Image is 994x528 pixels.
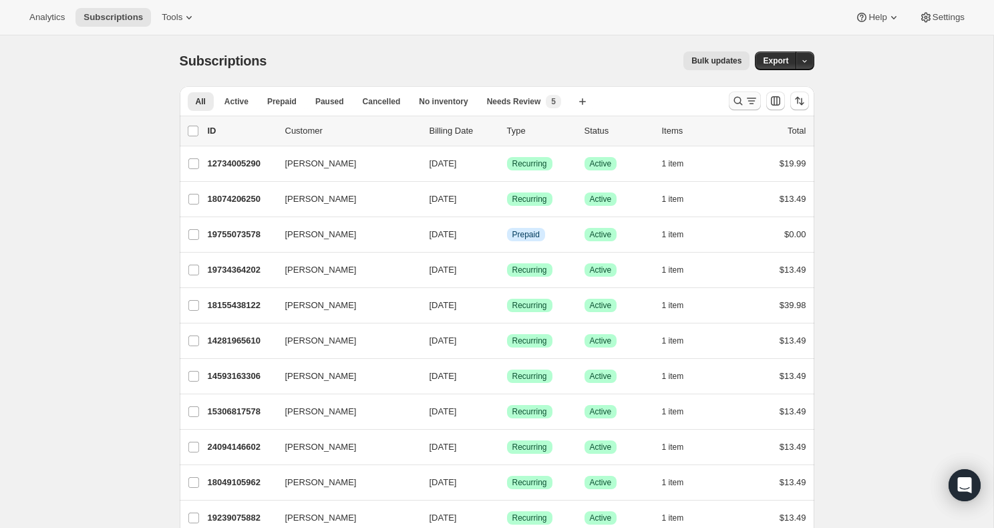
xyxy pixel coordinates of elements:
button: 1 item [662,154,699,173]
span: Recurring [512,158,547,169]
button: 1 item [662,473,699,492]
button: 1 item [662,190,699,209]
span: Active [590,336,612,346]
span: 1 item [662,406,684,417]
span: $0.00 [784,229,806,239]
span: $13.49 [780,406,806,416]
span: Active [590,300,612,311]
button: [PERSON_NAME] [277,153,411,174]
div: 18074206250[PERSON_NAME][DATE]SuccessRecurringSuccessActive1 item$13.49 [208,190,806,209]
button: 1 item [662,332,699,350]
button: Subscriptions [75,8,151,27]
span: 1 item [662,442,684,452]
button: Create new view [572,92,593,111]
p: 19239075882 [208,511,275,525]
span: [DATE] [430,442,457,452]
span: [PERSON_NAME] [285,263,357,277]
button: Settings [911,8,973,27]
div: 18155438122[PERSON_NAME][DATE]SuccessRecurringSuccessActive1 item$39.98 [208,296,806,315]
span: Active [590,406,612,417]
span: [PERSON_NAME] [285,440,357,454]
p: Billing Date [430,124,496,138]
div: Items [662,124,729,138]
span: Active [590,194,612,205]
span: [PERSON_NAME] [285,299,357,312]
span: Recurring [512,371,547,382]
span: Paused [315,96,344,107]
button: Sort the results [790,92,809,110]
span: 1 item [662,477,684,488]
button: [PERSON_NAME] [277,401,411,422]
button: Export [755,51,796,70]
span: Export [763,55,788,66]
span: Subscriptions [180,53,267,68]
span: [PERSON_NAME] [285,370,357,383]
div: IDCustomerBilling DateTypeStatusItemsTotal [208,124,806,138]
span: $13.49 [780,265,806,275]
button: [PERSON_NAME] [277,295,411,316]
span: [DATE] [430,477,457,487]
span: [PERSON_NAME] [285,192,357,206]
span: No inventory [419,96,468,107]
button: Bulk updates [683,51,750,70]
div: 12734005290[PERSON_NAME][DATE]SuccessRecurringSuccessActive1 item$19.99 [208,154,806,173]
span: Settings [933,12,965,23]
span: Recurring [512,513,547,523]
p: 18049105962 [208,476,275,489]
span: $13.49 [780,513,806,523]
span: [DATE] [430,336,457,346]
span: Recurring [512,336,547,346]
button: Search and filter results [729,92,761,110]
span: $13.49 [780,477,806,487]
span: Active [590,442,612,452]
p: 24094146602 [208,440,275,454]
span: Active [224,96,248,107]
span: $39.98 [780,300,806,310]
span: Prepaid [267,96,297,107]
span: All [196,96,206,107]
span: Prepaid [512,229,540,240]
span: $13.49 [780,371,806,381]
span: [DATE] [430,265,457,275]
span: $13.49 [780,442,806,452]
span: Active [590,158,612,169]
button: [PERSON_NAME] [277,472,411,493]
p: Status [585,124,651,138]
span: [DATE] [430,194,457,204]
button: 1 item [662,296,699,315]
span: Active [590,513,612,523]
span: Recurring [512,265,547,275]
button: [PERSON_NAME] [277,436,411,458]
button: Help [847,8,908,27]
button: 1 item [662,402,699,421]
span: [PERSON_NAME] [285,334,357,348]
button: [PERSON_NAME] [277,259,411,281]
p: 18155438122 [208,299,275,312]
span: Recurring [512,477,547,488]
span: Subscriptions [84,12,143,23]
button: 1 item [662,438,699,456]
span: [DATE] [430,513,457,523]
span: 1 item [662,158,684,169]
div: 14593163306[PERSON_NAME][DATE]SuccessRecurringSuccessActive1 item$13.49 [208,367,806,386]
div: 24094146602[PERSON_NAME][DATE]SuccessRecurringSuccessActive1 item$13.49 [208,438,806,456]
div: Open Intercom Messenger [949,469,981,501]
button: Tools [154,8,204,27]
div: 18049105962[PERSON_NAME][DATE]SuccessRecurringSuccessActive1 item$13.49 [208,473,806,492]
span: Help [868,12,886,23]
span: Tools [162,12,182,23]
span: [PERSON_NAME] [285,405,357,418]
p: 19755073578 [208,228,275,241]
span: Recurring [512,442,547,452]
span: Bulk updates [691,55,741,66]
span: [DATE] [430,406,457,416]
span: [PERSON_NAME] [285,476,357,489]
p: 15306817578 [208,405,275,418]
div: Type [507,124,574,138]
button: [PERSON_NAME] [277,224,411,245]
span: [PERSON_NAME] [285,228,357,241]
span: Recurring [512,300,547,311]
button: [PERSON_NAME] [277,188,411,210]
button: Customize table column order and visibility [766,92,785,110]
span: Active [590,265,612,275]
